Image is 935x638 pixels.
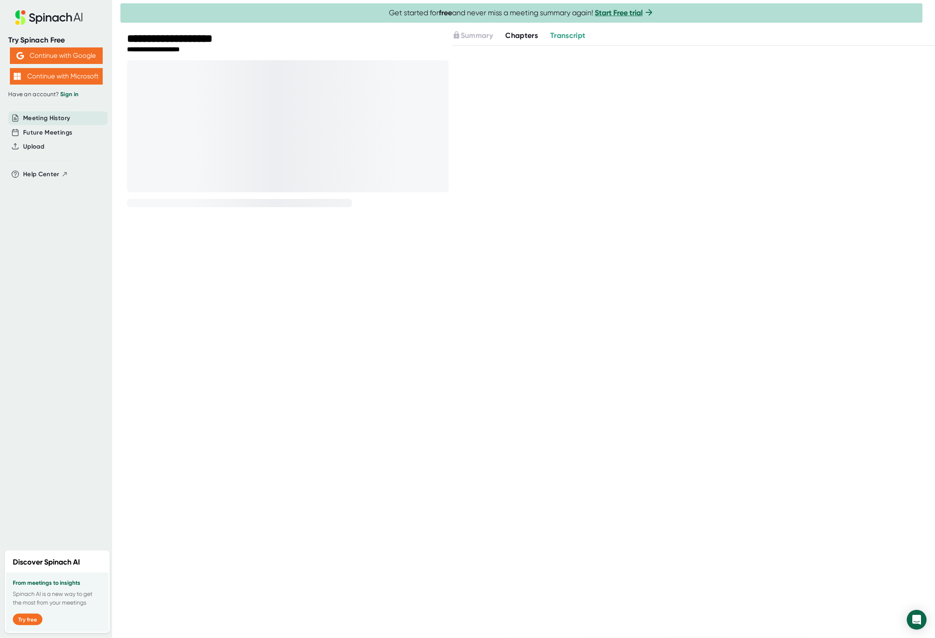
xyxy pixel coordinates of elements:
[13,557,80,568] h2: Discover Spinach AI
[10,68,103,85] button: Continue with Microsoft
[8,91,104,98] div: Have an account?
[550,30,586,41] button: Transcript
[13,580,102,586] h3: From meetings to insights
[23,170,59,179] span: Help Center
[10,47,103,64] button: Continue with Google
[907,610,927,630] div: Open Intercom Messenger
[23,128,72,137] button: Future Meetings
[452,30,505,41] div: Upgrade to access
[452,30,493,41] button: Summary
[23,170,68,179] button: Help Center
[13,590,102,607] p: Spinach AI is a new way to get the most from your meetings
[16,52,24,59] img: Aehbyd4JwY73AAAAAElFTkSuQmCC
[23,113,70,123] button: Meeting History
[389,8,654,18] span: Get started for and never miss a meeting summary again!
[595,8,643,17] a: Start Free trial
[8,35,104,45] div: Try Spinach Free
[505,30,538,41] button: Chapters
[60,91,78,98] a: Sign in
[461,31,493,40] span: Summary
[13,614,42,625] button: Try free
[23,142,44,151] button: Upload
[439,8,452,17] b: free
[550,31,586,40] span: Transcript
[505,31,538,40] span: Chapters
